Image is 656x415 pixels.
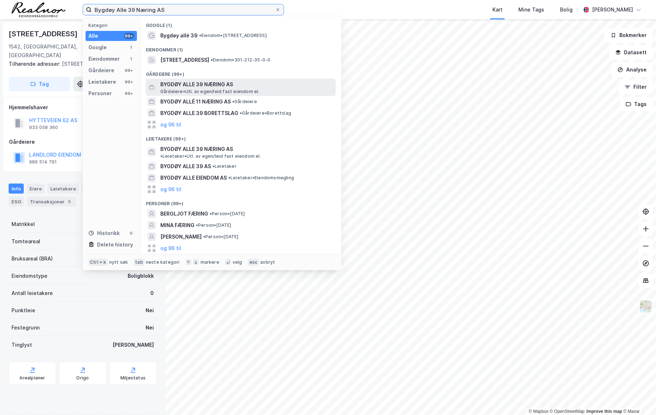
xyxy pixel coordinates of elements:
span: • [212,163,215,169]
div: [STREET_ADDRESS] [9,60,151,68]
div: 99+ [124,91,134,96]
span: [PERSON_NAME] [160,232,202,241]
div: Gårdeiere (99+) [140,66,341,79]
div: Personer [88,89,112,98]
div: Alle [88,32,98,40]
div: Matrikkel [12,220,35,229]
div: Miljøstatus [120,375,146,381]
div: velg [233,259,242,265]
div: Google (1) [140,17,341,30]
div: 5 [66,198,73,205]
a: Mapbox [529,409,549,414]
div: Origo [77,375,89,381]
span: MINA FÆRING [160,221,194,230]
div: Eiendomstype [12,272,47,280]
div: 1542, [GEOGRAPHIC_DATA], [GEOGRAPHIC_DATA] [9,42,127,60]
div: Leietakere [47,184,79,194]
iframe: Chat Widget [620,381,656,415]
div: Festegrunn [12,323,40,332]
span: BYGDØY ALLE 39 AS [160,162,211,171]
input: Søk på adresse, matrikkel, gårdeiere, leietakere eller personer [92,4,275,15]
div: 986 514 791 [29,159,57,165]
button: Tag [9,77,70,91]
div: Leietakere (99+) [140,130,341,143]
div: Leietakere [88,78,116,86]
span: Eiendom • [STREET_ADDRESS] [199,33,267,38]
div: markere [201,259,219,265]
div: 0 [128,230,134,236]
div: Punktleie [12,306,35,315]
div: [PERSON_NAME] [592,5,633,14]
div: Transaksjoner [27,197,76,207]
span: Leietaker [212,163,237,169]
button: Filter [619,80,653,94]
div: 1 [128,45,134,50]
div: Hjemmelshaver [9,103,156,112]
button: Tags [620,97,653,111]
button: Analyse [611,63,653,77]
div: [STREET_ADDRESS] [9,28,79,40]
span: BYGDØY ALLÉ 11 NÆRING AS [160,97,231,106]
span: Gårdeiere [232,99,257,105]
span: • [228,175,230,180]
div: 933 058 360 [29,125,58,130]
span: Leietaker • Eiendomsmegling [228,175,294,181]
div: Antall leietakere [12,289,53,298]
span: • [232,99,234,104]
div: 99+ [124,79,134,85]
span: BYGDØY ALLE 39 NÆRING AS [160,145,233,153]
div: Personer (99+) [140,195,341,208]
div: [PERSON_NAME] [113,341,154,349]
div: 0 [150,289,154,298]
span: Tilhørende adresser: [9,61,62,67]
button: og 96 til [160,120,181,129]
span: • [196,222,198,228]
span: • [199,33,201,38]
span: • [211,57,213,63]
span: Eiendom • 301-212-35-0-0 [211,57,271,63]
button: Bokmerker [605,28,653,42]
span: BYGDØY ALLE EIENDOM AS [160,174,227,182]
span: Gårdeiere • Borettslag [240,110,291,116]
span: Person • [DATE] [210,211,245,217]
div: nytt søk [109,259,128,265]
div: Bolig [560,5,573,14]
span: • [160,153,162,159]
img: realnor-logo.934646d98de889bb5806.png [12,2,65,17]
div: Nei [146,323,154,332]
div: Google [88,43,107,52]
div: Kategori [88,23,137,28]
span: • [210,211,212,216]
span: Person • [DATE] [196,222,231,228]
div: tab [134,259,144,266]
button: og 96 til [160,185,181,194]
span: Bygdøy allé 39 [160,31,198,40]
div: 99+ [124,68,134,73]
div: 1 [128,56,134,62]
span: • [240,110,242,116]
div: Ctrl + k [88,259,108,266]
div: Arealplaner [19,375,45,381]
div: Tinglyst [12,341,32,349]
button: og 96 til [160,244,181,253]
span: [STREET_ADDRESS] [160,56,209,64]
div: Kart [492,5,503,14]
span: BYGDØY ALLE 39 BORETTSLAG [160,109,238,117]
div: esc [248,259,259,266]
div: Bruksareal (BRA) [12,254,53,263]
button: Datasett [609,45,653,60]
div: Tomteareal [12,237,40,246]
a: Improve this map [587,409,622,414]
div: 99+ [124,33,134,39]
span: • [203,234,205,239]
div: Delete history [97,240,133,249]
span: Person • [DATE] [203,234,239,240]
div: Eiendommer [88,55,120,63]
div: Kontrollprogram for chat [620,381,656,415]
span: BERGLJOT FÆRING [160,209,208,218]
div: Boligblokk [128,272,154,280]
div: neste kategori [146,259,180,265]
a: OpenStreetMap [550,409,585,414]
span: Gårdeiere • Utl. av egen/leid fast eiendom el. [160,89,260,94]
div: Gårdeiere [88,66,114,75]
